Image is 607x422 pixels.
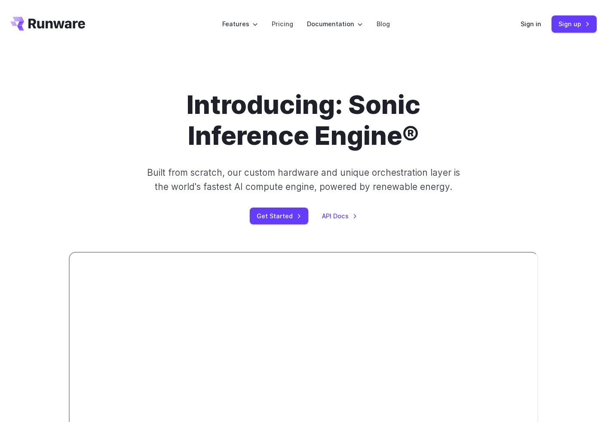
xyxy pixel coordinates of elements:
[139,165,468,194] p: Built from scratch, our custom hardware and unique orchestration layer is the world's fastest AI ...
[10,17,85,31] a: Go to /
[307,19,363,29] label: Documentation
[69,89,538,152] h1: Introducing: Sonic Inference Engine®
[377,19,390,29] a: Blog
[222,19,258,29] label: Features
[521,19,541,29] a: Sign in
[272,19,293,29] a: Pricing
[322,211,357,221] a: API Docs
[552,15,597,32] a: Sign up
[250,208,308,224] a: Get Started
